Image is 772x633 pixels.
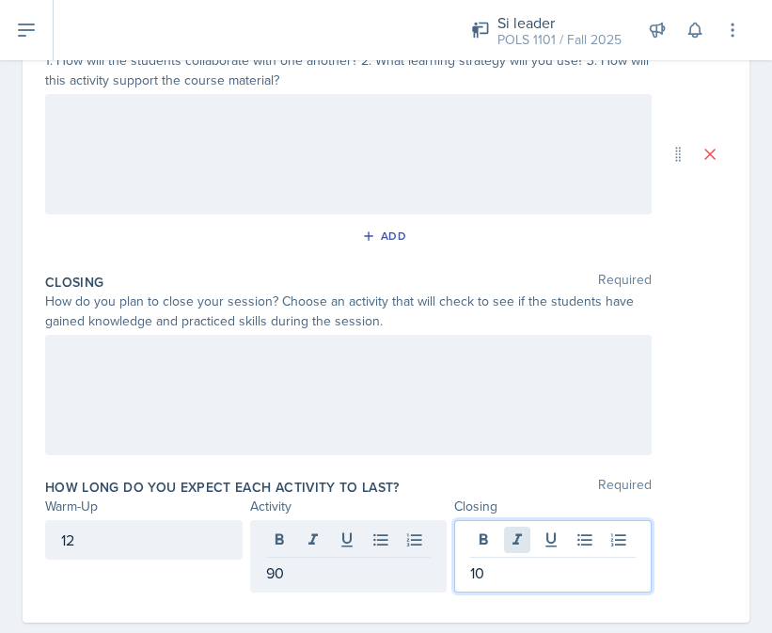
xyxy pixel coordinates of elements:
[598,478,652,497] span: Required
[45,292,652,331] div: How do you plan to close your session? Choose an activity that will check to see if the students ...
[355,222,417,250] button: Add
[45,51,652,90] div: 1. How will the students collaborate with one another? 2. What learning strategy will you use? 3....
[61,529,227,551] p: 12
[497,30,622,50] div: POLS 1101 / Fall 2025
[45,478,400,497] label: How long do you expect each activity to last?
[266,562,432,584] p: 90
[45,497,243,516] div: Warm-Up
[45,273,103,292] label: Closing
[470,562,636,584] p: 10
[454,497,652,516] div: Closing
[497,11,622,34] div: Si leader
[250,497,448,516] div: Activity
[366,229,406,244] div: Add
[598,273,652,292] span: Required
